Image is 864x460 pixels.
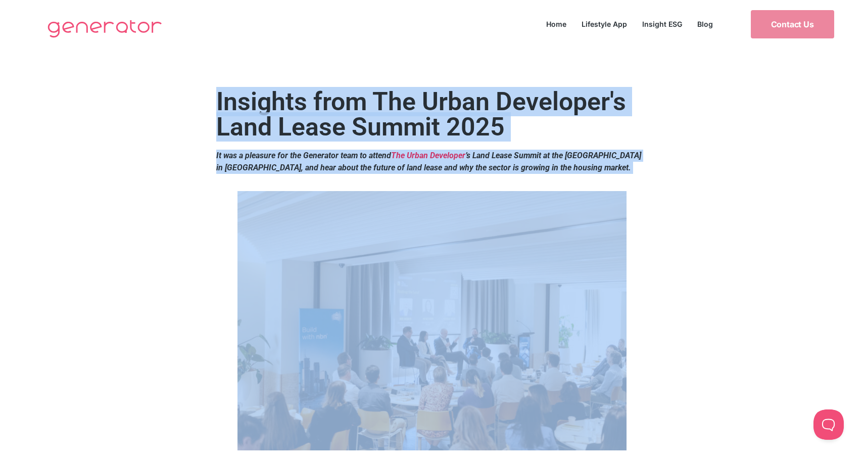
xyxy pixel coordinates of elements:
a: Insight ESG [635,17,690,31]
a: Home [539,17,574,31]
a: Lifestyle App [574,17,635,31]
a: Blog [690,17,721,31]
span: Contact Us [771,20,814,28]
a: Contact Us [751,10,834,38]
iframe: Toggle Customer Support [813,409,844,440]
strong: It was a pleasure for the Generator team to attend ’s Land Lease Summit at the [GEOGRAPHIC_DATA] ... [216,151,641,172]
a: The Urban Developer [391,151,465,160]
h2: Insights from The Urban Developer's Land Lease Summit 2025 [216,89,648,140]
nav: Menu [539,17,721,31]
